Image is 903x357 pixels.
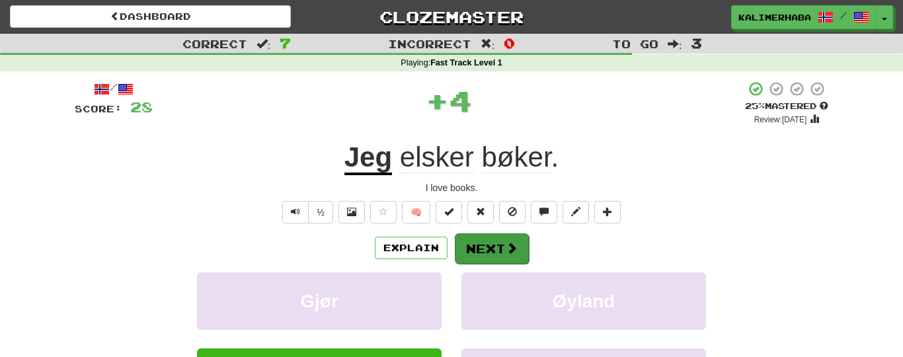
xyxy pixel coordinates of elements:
span: Correct [182,37,247,50]
button: Discuss sentence (alt+u) [531,201,557,223]
span: + [426,81,449,120]
span: 4 [449,84,472,117]
span: 3 [691,35,702,51]
span: Gjør [300,291,338,311]
a: Dashboard [10,5,291,28]
button: Øyland [461,272,706,330]
button: Explain [375,237,448,259]
span: Incorrect [388,37,471,50]
button: Reset to 0% Mastered (alt+r) [467,201,494,223]
span: : [668,38,682,50]
div: / [75,81,153,97]
button: Gjør [197,272,442,330]
span: 7 [280,35,291,51]
button: Ignore sentence (alt+i) [499,201,526,223]
a: Clozemaster [311,5,592,28]
div: I love books. [75,181,828,194]
button: Show image (alt+x) [338,201,365,223]
strong: Fast Track Level 1 [430,58,502,67]
button: Set this sentence to 100% Mastered (alt+m) [436,201,462,223]
span: elsker [400,141,474,173]
button: Favorite sentence (alt+f) [370,201,397,223]
div: Mastered [745,100,828,112]
span: 28 [130,99,153,115]
u: Jeg [344,141,392,175]
span: : [481,38,495,50]
button: Add to collection (alt+a) [594,201,621,223]
button: ½ [308,201,333,223]
span: Øyland [553,291,615,311]
small: Review: [DATE] [754,115,807,124]
span: 25 % [745,100,765,111]
span: Score: [75,103,122,114]
button: 🧠 [402,201,430,223]
div: Text-to-speech controls [280,201,333,223]
button: Next [455,233,529,264]
span: bøker [482,141,551,173]
button: Edit sentence (alt+d) [563,201,589,223]
span: 0 [504,35,515,51]
span: . [392,141,559,173]
a: Kalimerhaba / [731,5,877,29]
button: Play sentence audio (ctl+space) [282,201,309,223]
span: / [840,11,847,20]
span: To go [612,37,658,50]
span: : [256,38,271,50]
span: Kalimerhaba [738,11,811,23]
